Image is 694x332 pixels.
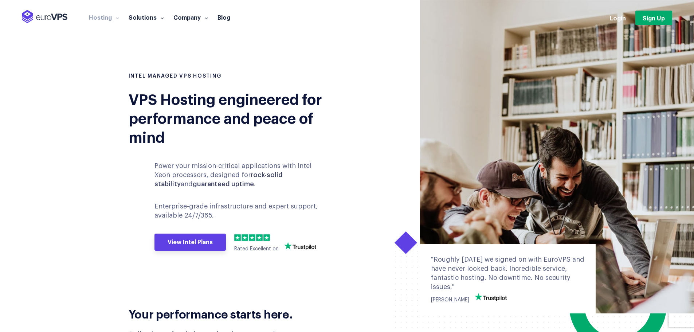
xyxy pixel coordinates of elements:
span: [PERSON_NAME] [431,297,469,302]
img: 1 [234,234,241,241]
a: Company [169,13,213,21]
h1: INTEL MANAGED VPS HOSTING [129,73,342,80]
p: Enterprise-grade infrastructure and expert support, available 24/7/365. [154,202,327,220]
h2: Your performance starts here. [129,306,305,321]
a: View Intel Plans [154,234,226,251]
a: Hosting [84,13,124,21]
a: Blog [213,13,235,21]
img: EuroVPS [22,10,67,23]
div: "Roughly [DATE] we signed on with EuroVPS and have never looked back. Incredible service, fantast... [431,255,585,292]
span: Rated Excellent on [234,246,279,251]
b: guaranteed uptime [193,181,254,187]
a: Solutions [124,13,169,21]
img: 5 [263,234,270,241]
a: Login [610,14,626,22]
img: 3 [249,234,255,241]
img: 2 [242,234,248,241]
b: rock-solid stability [154,172,283,187]
div: VPS Hosting engineered for performance and peace of mind [129,89,342,146]
a: Sign Up [635,11,672,25]
img: 4 [256,234,263,241]
p: Power your mission-critical applications with Intel Xeon processors, designed for and . [154,161,327,189]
